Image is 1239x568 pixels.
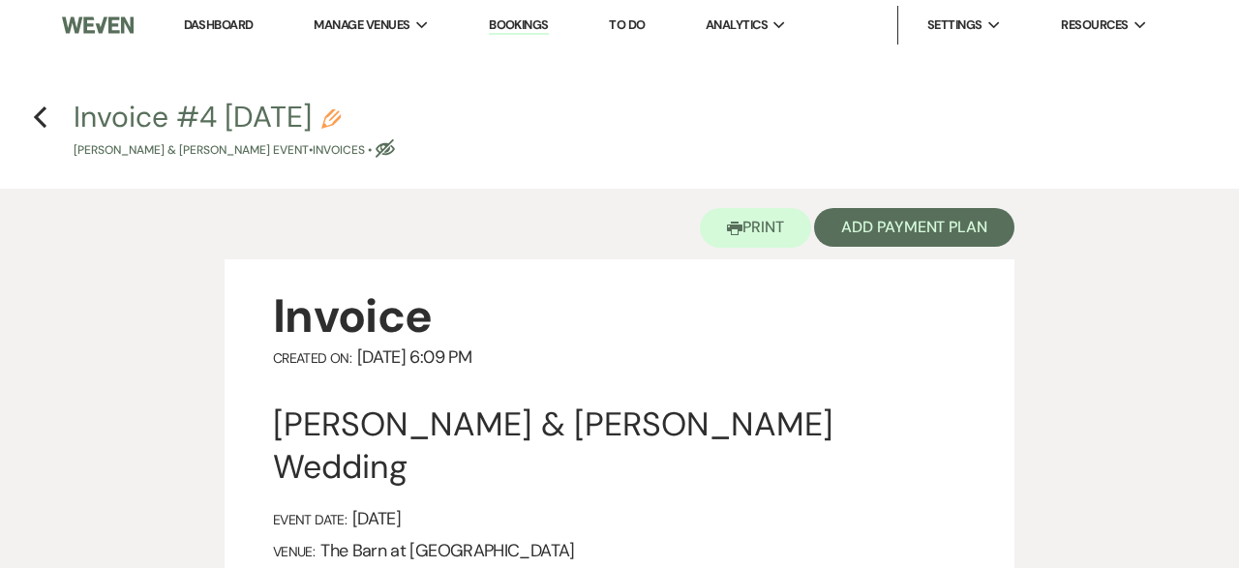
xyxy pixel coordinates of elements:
[1061,15,1128,35] span: Resources
[489,16,549,35] a: Bookings
[273,511,347,528] span: Event Date:
[927,15,982,35] span: Settings
[184,16,254,33] a: Dashboard
[273,540,966,562] div: The Barn at [GEOGRAPHIC_DATA]
[273,543,315,560] span: Venue:
[609,16,645,33] a: To Do
[814,208,1014,247] button: Add Payment Plan
[273,346,966,369] div: [DATE] 6:09 PM
[74,141,395,160] p: [PERSON_NAME] & [PERSON_NAME] Event • Invoices •
[273,349,351,367] span: Created On:
[273,286,966,346] div: Invoice
[273,404,966,489] div: [PERSON_NAME] & [PERSON_NAME] Wedding
[273,508,966,530] div: [DATE]
[62,5,134,45] img: Weven Logo
[706,15,768,35] span: Analytics
[700,208,811,248] button: Print
[314,15,409,35] span: Manage Venues
[74,103,395,160] button: Invoice #4 [DATE][PERSON_NAME] & [PERSON_NAME] Event•Invoices •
